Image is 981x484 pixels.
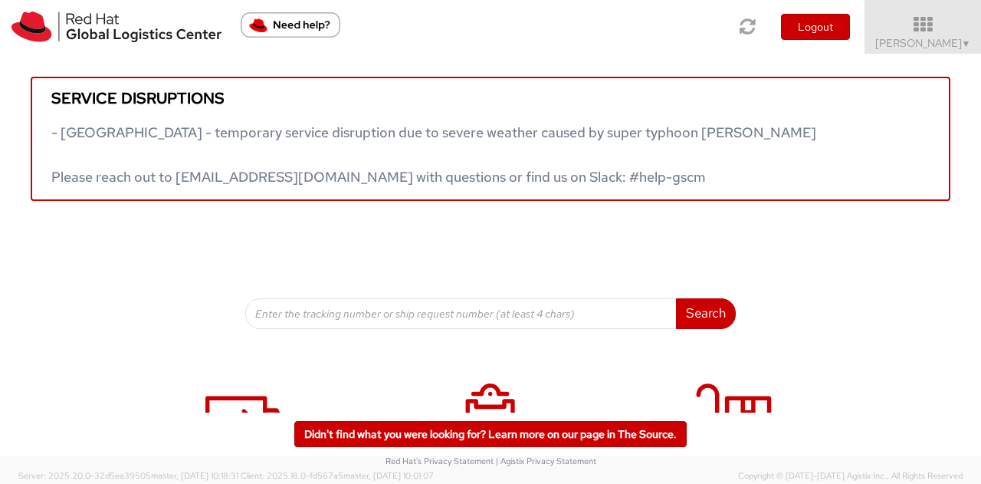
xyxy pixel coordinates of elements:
span: ▼ [962,38,971,50]
img: rh-logistics-00dfa346123c4ec078e1.svg [11,12,221,42]
a: | Agistix Privacy Statement [496,456,596,466]
button: Need help? [241,12,340,38]
a: Didn't find what you were looking for? Learn more on our page in The Source. [294,421,687,447]
span: master, [DATE] 10:01:07 [343,470,434,481]
span: Server: 2025.20.0-32d5ea39505 [18,470,238,481]
span: Copyright © [DATE]-[DATE] Agistix Inc., All Rights Reserved [738,470,963,482]
span: master, [DATE] 10:18:31 [151,470,238,481]
button: Logout [781,14,850,40]
button: Search [676,298,736,329]
span: - [GEOGRAPHIC_DATA] - temporary service disruption due to severe weather caused by super typhoon ... [51,123,816,186]
h5: Service disruptions [51,90,930,107]
input: Enter the tracking number or ship request number (at least 4 chars) [245,298,677,329]
a: Service disruptions - [GEOGRAPHIC_DATA] - temporary service disruption due to severe weather caus... [31,77,950,201]
a: Red Hat's Privacy Statement [386,456,494,466]
span: [PERSON_NAME] [875,36,971,50]
span: Client: 2025.18.0-fd567a5 [241,470,434,481]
